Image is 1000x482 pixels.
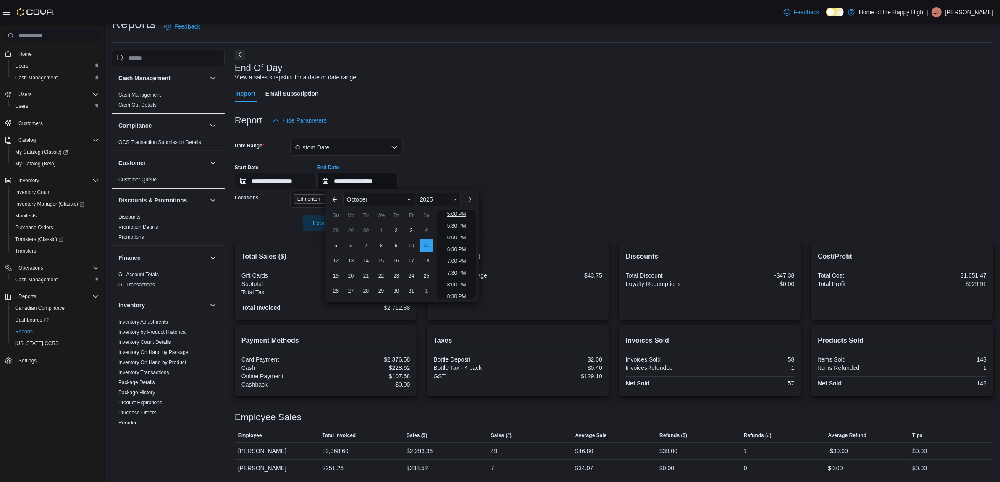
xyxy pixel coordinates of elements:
span: Cash Management [15,74,58,81]
div: day-22 [374,269,388,283]
button: Purchase Orders [8,222,102,233]
button: Users [15,89,35,100]
span: GL Account Totals [118,271,159,278]
a: Transfers (Classic) [8,233,102,245]
div: Items Sold [818,356,900,363]
button: Next month [462,193,476,206]
a: Transfers (Classic) [12,234,67,244]
div: day-16 [389,254,403,267]
label: Date Range [235,142,265,149]
button: Reports [2,291,102,302]
span: Settings [18,357,37,364]
a: Inventory Count [12,187,54,197]
li: 8:00 PM [444,280,470,290]
div: $0.00 [712,280,795,287]
div: GST [433,373,516,380]
strong: Net Sold [818,380,842,387]
p: [PERSON_NAME] [945,7,993,17]
button: Cash Management [8,274,102,286]
span: Customers [18,120,43,127]
span: Operations [15,263,99,273]
span: Inventory [15,176,99,186]
a: Purchase Orders [12,223,57,233]
div: day-24 [404,269,418,283]
div: day-21 [359,269,373,283]
a: Manifests [12,211,40,221]
button: Compliance [208,120,218,131]
div: 57 [712,380,795,387]
a: Purchase Orders [118,410,157,416]
span: Catalog [15,135,99,145]
div: day-20 [344,269,357,283]
button: Cash Management [208,73,218,83]
button: Canadian Compliance [8,302,102,314]
h2: Payment Methods [241,335,410,346]
button: [US_STATE] CCRS [8,338,102,349]
span: Reports [18,293,36,300]
button: Manifests [8,210,102,222]
span: Inventory [18,177,39,184]
a: Cash Management [118,92,161,98]
div: Total Cost [818,272,900,279]
button: Reports [15,291,39,301]
span: Settings [15,355,99,366]
div: 142 [904,380,987,387]
a: Feedback [780,4,823,21]
span: Users [15,89,99,100]
a: Inventory On Hand by Product [118,359,186,365]
span: Transfers [15,248,36,254]
a: My Catalog (Classic) [12,147,71,157]
span: Inventory On Hand by Product [118,359,186,366]
span: Operations [18,265,43,271]
div: day-30 [389,284,403,298]
a: Promotion Details [118,224,158,230]
span: October [346,196,367,203]
div: $43.75 [520,272,602,279]
span: Inventory Count [15,189,51,196]
p: Home of the Happy High [859,7,923,17]
div: Discounts & Promotions [112,212,225,246]
span: Inventory Count Details [118,339,171,346]
button: Customers [2,117,102,129]
span: Inventory On Hand by Package [118,349,189,356]
span: Promotion Details [118,224,158,231]
span: Transfers (Classic) [12,234,99,244]
div: Bottle Deposit [433,356,516,363]
div: InvoicesRefunded [626,364,709,371]
a: My Catalog (Beta) [12,159,59,169]
span: Canadian Compliance [12,303,99,313]
h2: Invoices Sold [626,335,795,346]
h3: Customer [118,159,146,167]
div: Bottle Tax - 4 pack [433,364,516,371]
span: Manifests [12,211,99,221]
div: Emily-Francis Hyde [932,7,942,17]
a: Inventory Manager (Classic) [12,199,88,209]
span: Inventory Adjustments [118,319,168,325]
div: day-6 [344,239,357,252]
h3: Inventory [118,301,145,309]
button: Inventory [208,300,218,310]
span: [US_STATE] CCRS [15,340,59,347]
span: Hide Parameters [283,116,327,125]
span: Washington CCRS [12,338,99,348]
span: Customer Queue [118,176,157,183]
div: day-8 [374,239,388,252]
div: Su [329,209,342,222]
span: My Catalog (Classic) [12,147,99,157]
div: Tu [359,209,373,222]
a: Transfers [12,246,39,256]
div: Cashback [241,381,324,388]
h1: Reports [112,16,156,32]
span: Reports [15,291,99,301]
div: $129.10 [520,373,602,380]
a: Reports [12,327,36,337]
div: day-11 [420,239,433,252]
div: day-25 [420,269,433,283]
div: day-7 [359,239,373,252]
span: Cash Management [12,275,99,285]
a: Inventory Count Details [118,339,171,345]
button: Operations [2,262,102,274]
span: My Catalog (Beta) [12,159,99,169]
div: Total Profit [818,280,900,287]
